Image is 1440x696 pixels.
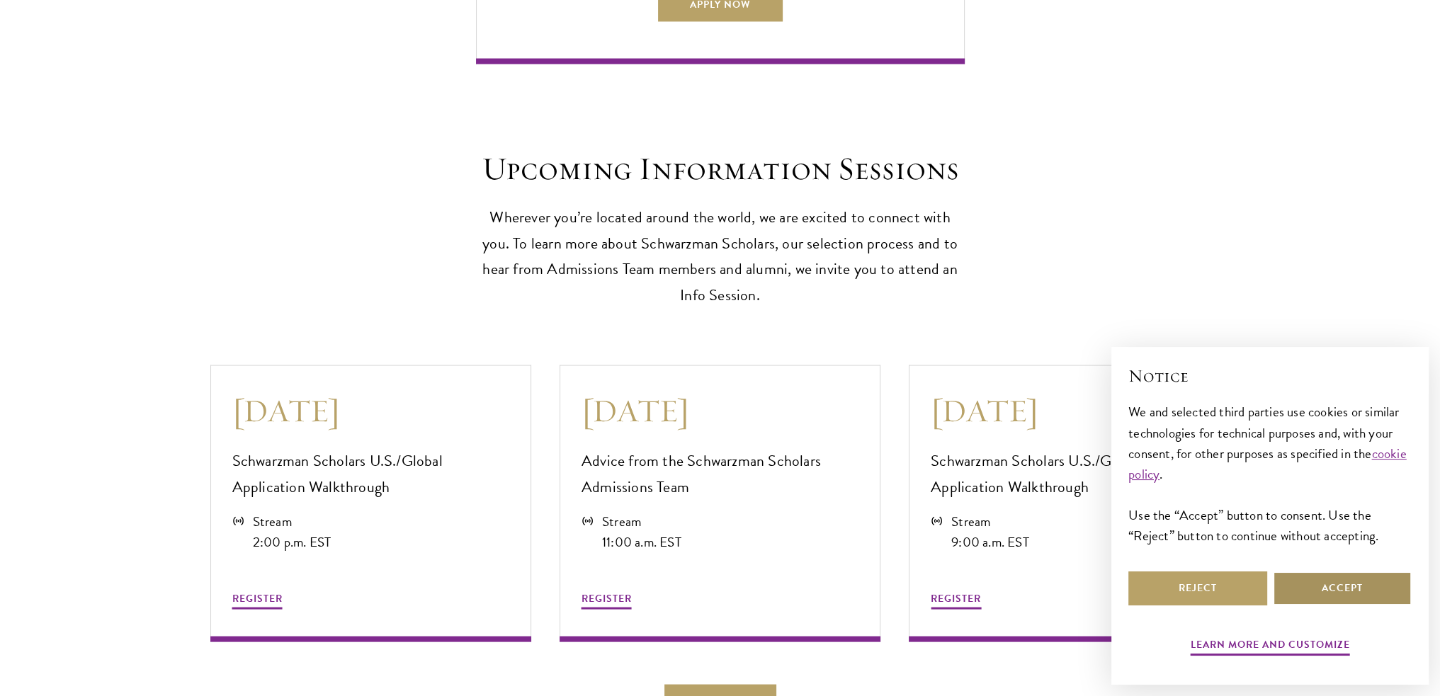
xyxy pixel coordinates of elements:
[931,590,981,612] button: REGISTER
[1128,401,1412,545] div: We and selected third parties use cookies or similar technologies for technical purposes and, wit...
[253,532,331,552] div: 2:00 p.m. EST
[951,511,1029,532] div: Stream
[1128,364,1412,388] h2: Notice
[476,205,965,309] p: Wherever you’re located around the world, we are excited to connect with you. To learn more about...
[253,511,331,532] div: Stream
[1273,571,1412,605] button: Accept
[232,591,283,606] span: REGISTER
[232,590,283,612] button: REGISTER
[951,532,1029,552] div: 9:00 a.m. EST
[232,448,509,501] p: Schwarzman Scholars U.S./Global Application Walkthrough
[582,391,858,430] h3: [DATE]
[1191,636,1350,658] button: Learn more and customize
[931,391,1208,430] h3: [DATE]
[582,590,632,612] button: REGISTER
[909,365,1230,642] a: [DATE] Schwarzman Scholars U.S./Global Application Walkthrough Stream 9:00 a.m. EST REGISTER
[582,591,632,606] span: REGISTER
[210,365,531,642] a: [DATE] Schwarzman Scholars U.S./Global Application Walkthrough Stream 2:00 p.m. EST REGISTER
[560,365,880,642] a: [DATE] Advice from the Schwarzman Scholars Admissions Team Stream 11:00 a.m. EST REGISTER
[1128,443,1407,484] a: cookie policy
[1128,571,1267,605] button: Reject
[476,149,965,189] h2: Upcoming Information Sessions
[232,391,509,430] h3: [DATE]
[931,591,981,606] span: REGISTER
[602,511,681,532] div: Stream
[582,448,858,501] p: Advice from the Schwarzman Scholars Admissions Team
[602,532,681,552] div: 11:00 a.m. EST
[931,448,1208,501] p: Schwarzman Scholars U.S./Global Application Walkthrough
